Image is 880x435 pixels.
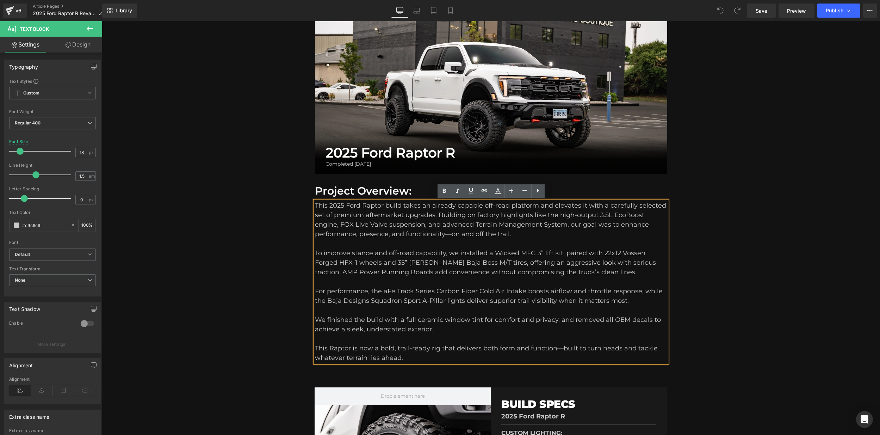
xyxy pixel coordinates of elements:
[15,120,41,125] b: Regular 400
[79,219,95,232] div: %
[15,277,26,283] b: None
[863,4,877,18] button: More
[213,164,565,176] div: To enrich screen reader interactions, please activate Accessibility in Grammarly extension settings
[9,428,96,433] div: Extra class name
[787,7,806,14] span: Preview
[399,391,554,399] p: 2025 Ford Raptor R
[9,359,33,368] div: Alignment
[33,4,109,9] a: Article Pages
[425,4,442,18] a: Tablet
[730,4,744,18] button: Redo
[817,4,860,18] button: Publish
[213,180,565,342] div: To enrich screen reader interactions, please activate Accessibility in Grammarly extension settings
[9,320,74,328] div: Enable
[9,266,96,271] div: Text Transform
[15,252,30,258] i: Default
[52,37,104,53] a: Design
[213,164,565,176] h1: Project Overview:
[9,163,96,168] div: Line Height
[89,197,95,202] span: px
[856,411,873,428] div: Open Intercom Messenger
[9,377,96,382] div: Alignment
[4,336,101,353] button: More settings
[9,240,96,245] div: Font
[213,265,565,284] div: For performance, the aFe Track Series Carbon Fiber Cold Air Intake boosts airflow and throttle re...
[213,227,565,256] div: To improve stance and off-road capability, we installed a Wicked MFG 3” lift kit, paired with 22x...
[213,294,565,313] div: We finished the build with a full ceramic window tint for comfort and privacy, and removed all OE...
[826,8,843,13] span: Publish
[9,210,96,215] div: Text Color
[9,109,96,114] div: Font Weight
[89,150,95,155] span: px
[116,7,132,14] span: Library
[22,221,67,229] input: Color
[408,4,425,18] a: Laptop
[713,4,727,18] button: Undo
[9,410,49,420] div: Extra class name
[9,78,96,84] div: Text Styles
[102,4,137,18] a: New Library
[37,341,66,348] p: More settings
[89,174,95,178] span: em
[14,6,23,15] div: v6
[224,140,555,146] h1: Completed [DATE]
[213,323,565,342] div: This Raptor is now a bold, trail-ready rig that delivers both form and function—built to turn hea...
[224,123,555,140] div: To enrich screen reader interactions, please activate Accessibility in Grammarly extension settings
[399,391,554,399] div: To enrich screen reader interactions, please activate Accessibility in Grammarly extension settings
[442,4,459,18] a: Mobile
[9,60,38,70] div: Typography
[399,377,554,390] h1: BUILD SPECS
[9,302,40,312] div: Text Shadow
[399,377,554,390] div: To enrich screen reader interactions, please activate Accessibility in Grammarly extension settings
[224,123,555,140] h1: 2025 Ford Raptor R
[23,90,39,96] b: Custom
[756,7,767,14] span: Save
[33,11,96,16] span: 2025 Ford Raptor R Revamp
[399,408,554,417] p: CUSTOM LIGHTING:
[779,4,814,18] a: Preview
[9,139,29,144] div: Font Size
[391,4,408,18] a: Desktop
[3,4,27,18] a: v6
[9,186,96,191] div: Letter Spacing
[20,26,49,32] span: Text Block
[213,180,565,218] div: This 2025 Ford Raptor build takes an already capable off-road platform and elevates it with a car...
